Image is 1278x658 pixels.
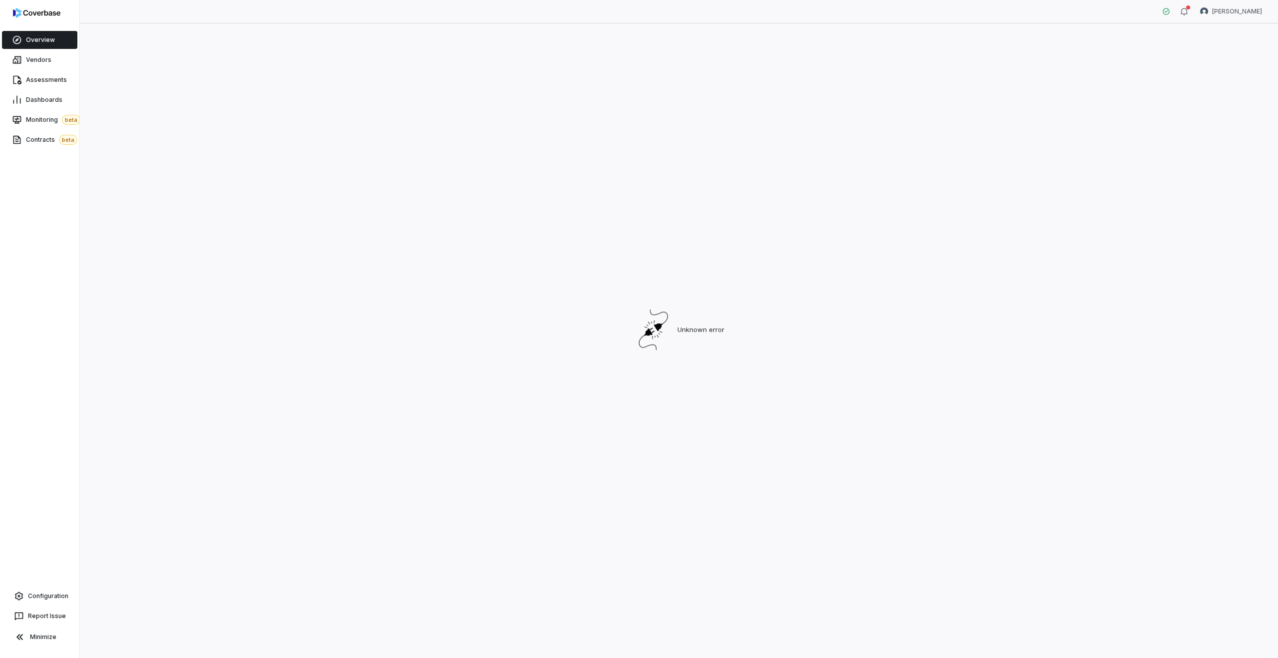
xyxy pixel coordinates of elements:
span: beta [62,115,80,125]
a: Configuration [4,587,75,605]
img: Lili Jiang avatar [1200,7,1208,15]
button: Lili Jiang avatar[PERSON_NAME] [1194,4,1268,19]
a: Overview [2,31,77,49]
a: Dashboards [2,91,77,109]
a: Assessments [2,71,77,89]
img: logo-D7KZi-bG.svg [13,8,60,18]
a: Monitoringbeta [2,111,77,129]
span: beta [59,135,77,145]
span: Contracts [26,135,77,145]
span: Configuration [28,592,68,600]
button: Report Issue [4,607,75,625]
span: Dashboards [26,96,62,104]
img: error image [634,310,673,349]
a: Contractsbeta [2,131,77,149]
span: Report Issue [28,612,66,620]
span: Overview [26,36,55,44]
a: Vendors [2,51,77,69]
span: Vendors [26,56,51,64]
button: Minimize [4,627,75,647]
span: Monitoring [26,115,80,125]
p: Unknown error [673,325,724,335]
span: Assessments [26,76,67,84]
span: [PERSON_NAME] [1212,7,1262,15]
span: Minimize [30,633,56,641]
